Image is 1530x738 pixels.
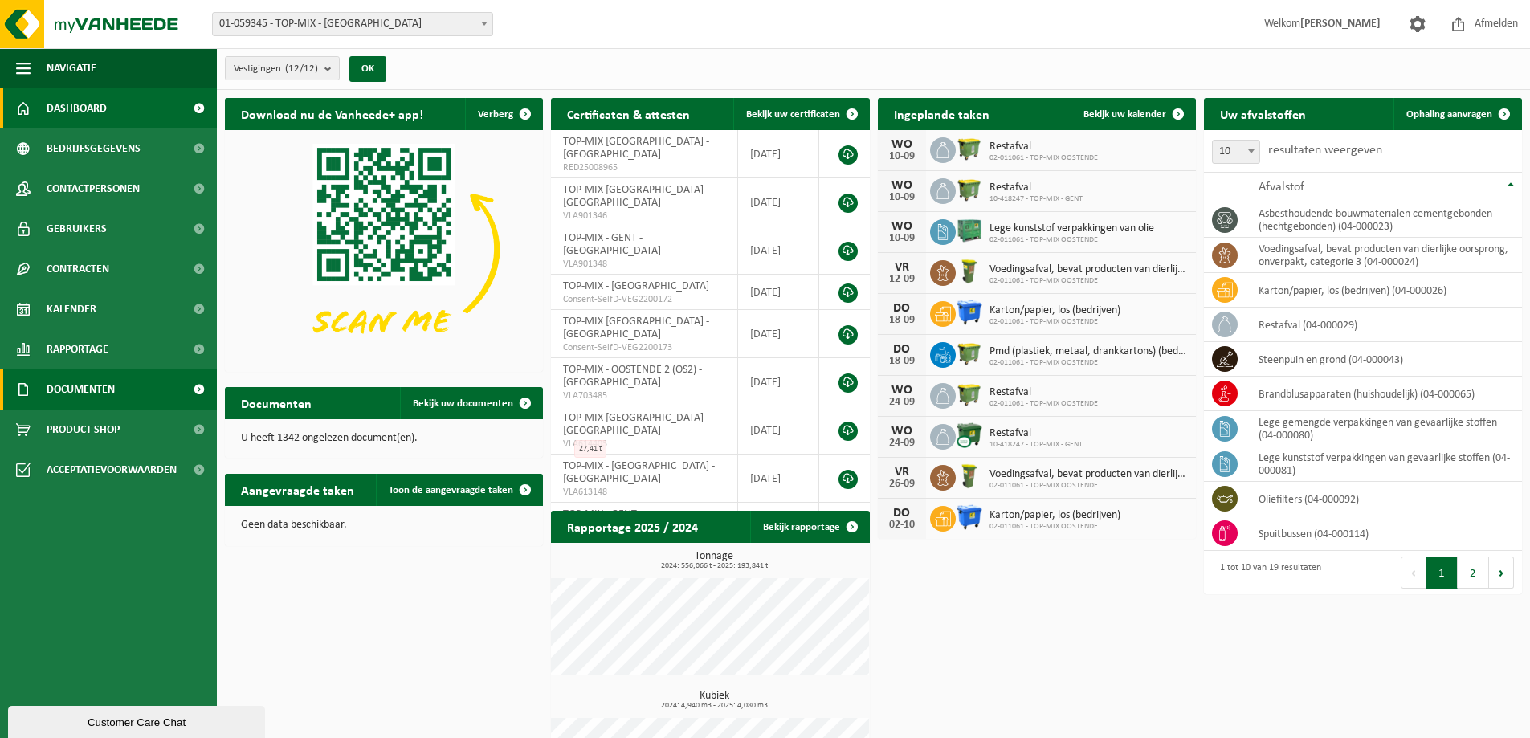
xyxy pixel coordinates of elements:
span: 02-011061 - TOP-MIX OOSTENDE [989,522,1120,532]
div: 10-09 [886,151,918,162]
span: 01-059345 - TOP-MIX - Oostende [212,12,493,36]
span: 02-011061 - TOP-MIX OOSTENDE [989,358,1188,368]
span: Verberg [478,109,513,120]
div: DO [886,302,918,315]
span: 02-011061 - TOP-MIX OOSTENDE [989,481,1188,491]
td: voedingsafval, bevat producten van dierlijke oorsprong, onverpakt, categorie 3 (04-000024) [1246,238,1522,273]
span: Karton/papier, los (bedrijven) [989,304,1120,317]
span: VLA901346 [563,210,724,222]
span: Voedingsafval, bevat producten van dierlijke oorsprong, onverpakt, categorie 3 [989,263,1188,276]
td: restafval (04-000029) [1246,308,1522,342]
iframe: chat widget [8,703,268,738]
img: WB-1100-HPE-BE-01 [956,504,983,531]
img: WB-0060-HPE-GN-50 [956,463,983,490]
td: [DATE] [738,178,820,226]
span: VLA901348 [563,258,724,271]
div: WO [886,138,918,151]
td: [DATE] [738,358,820,406]
span: RED25008965 [563,161,724,174]
span: Restafval [989,141,1098,153]
count: (12/12) [285,63,318,74]
td: spuitbussen (04-000114) [1246,516,1522,551]
div: 18-09 [886,315,918,326]
div: 10-09 [886,192,918,203]
button: Vestigingen(12/12) [225,56,340,80]
span: Contactpersonen [47,169,140,209]
div: WO [886,220,918,233]
span: 02-011061 - TOP-MIX OOSTENDE [989,153,1098,163]
button: Next [1489,557,1514,589]
span: Restafval [989,427,1083,440]
div: 12-09 [886,274,918,285]
a: Bekijk uw kalender [1071,98,1194,130]
img: PB-HB-1400-HPE-GN-01 [956,217,983,244]
span: TOP-MIX [GEOGRAPHIC_DATA] - [GEOGRAPHIC_DATA] [563,316,709,340]
div: WO [886,384,918,397]
a: Toon de aangevraagde taken [376,474,541,506]
span: Product Shop [47,410,120,450]
a: Ophaling aanvragen [1393,98,1520,130]
td: brandblusapparaten (huishoudelijk) (04-000065) [1246,377,1522,411]
span: Voedingsafval, bevat producten van dierlijke oorsprong, onverpakt, categorie 3 [989,468,1188,481]
td: karton/papier, los (bedrijven) (04-000026) [1246,273,1522,308]
span: 02-011061 - TOP-MIX OOSTENDE [989,317,1120,327]
h2: Ingeplande taken [878,98,1006,129]
span: Restafval [989,181,1083,194]
span: Acceptatievoorwaarden [47,450,177,490]
span: Bekijk uw documenten [413,398,513,409]
span: Vestigingen [234,57,318,81]
span: Toon de aangevraagde taken [389,485,513,495]
span: Gebruikers [47,209,107,249]
span: Afvalstof [1259,181,1304,194]
img: WB-1100-HPE-GN-50 [956,176,983,203]
span: Ophaling aanvragen [1406,109,1492,120]
span: Dashboard [47,88,107,128]
span: Consent-SelfD-VEG2200173 [563,341,724,354]
div: 1 tot 10 van 19 resultaten [1212,555,1321,590]
td: [DATE] [738,130,820,178]
span: TOP-MIX - [GEOGRAPHIC_DATA] [563,280,709,292]
span: Kalender [47,289,96,329]
div: 02-10 [886,520,918,531]
span: Karton/papier, los (bedrijven) [989,509,1120,522]
strong: [PERSON_NAME] [1300,18,1381,30]
div: WO [886,179,918,192]
button: 2 [1458,557,1489,589]
span: Consent-SelfD-VEG2200172 [563,293,724,306]
span: Navigatie [47,48,96,88]
span: Lege kunststof verpakkingen van olie [989,222,1154,235]
h2: Documenten [225,387,328,418]
div: 24-09 [886,438,918,449]
p: U heeft 1342 ongelezen document(en). [241,433,527,444]
span: 02-011061 - TOP-MIX OOSTENDE [989,235,1154,245]
h2: Rapportage 2025 / 2024 [551,511,714,542]
span: Rapportage [47,329,108,369]
h3: Kubiek [559,691,869,710]
span: 10 [1213,141,1259,163]
button: Verberg [465,98,541,130]
img: WB-1100-CU [956,422,983,449]
button: 1 [1426,557,1458,589]
span: TOP-MIX - [GEOGRAPHIC_DATA] - [GEOGRAPHIC_DATA] [563,460,715,485]
button: Previous [1401,557,1426,589]
td: [DATE] [738,406,820,455]
span: 10-418247 - TOP-MIX - GENT [989,440,1083,450]
a: Bekijk rapportage [750,511,868,543]
span: Bekijk uw certificaten [746,109,840,120]
span: TOP-MIX - GENT - [GEOGRAPHIC_DATA] [563,232,661,257]
span: 2024: 556,066 t - 2025: 193,841 t [559,562,869,570]
div: 24-09 [886,397,918,408]
td: steenpuin en grond (04-000043) [1246,342,1522,377]
td: [DATE] [738,455,820,503]
img: WB-1100-HPE-GN-50 [956,381,983,408]
span: VLA703485 [563,389,724,402]
div: 26-09 [886,479,918,490]
h3: Tonnage [559,551,869,570]
td: asbesthoudende bouwmaterialen cementgebonden (hechtgebonden) (04-000023) [1246,202,1522,238]
td: [DATE] [738,310,820,358]
span: Pmd (plastiek, metaal, drankkartons) (bedrijven) [989,345,1188,358]
h2: Aangevraagde taken [225,474,370,505]
span: Contracten [47,249,109,289]
a: Bekijk uw documenten [400,387,541,419]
